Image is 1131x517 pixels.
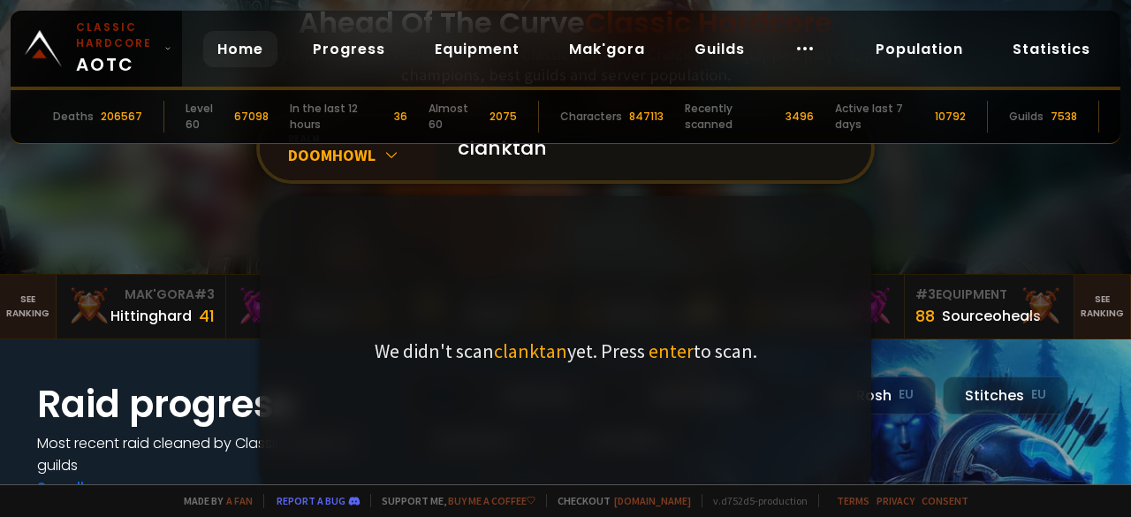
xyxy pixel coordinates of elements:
a: Consent [922,494,968,507]
div: 88 [915,304,935,328]
div: Hittinghard [110,305,192,327]
div: Active last 7 days [835,101,928,133]
span: AOTC [76,19,157,78]
div: 847113 [629,109,664,125]
a: Buy me a coffee [448,494,535,507]
span: Made by [173,494,253,507]
div: Level 60 [186,101,227,133]
div: In the last 12 hours [290,101,388,133]
a: [DOMAIN_NAME] [614,494,691,507]
a: Guilds [680,31,759,67]
div: 7538 [1051,109,1077,125]
a: Report a bug [277,494,345,507]
div: Characters [560,109,622,125]
div: Sourceoheals [942,305,1041,327]
div: 206567 [101,109,142,125]
span: # 3 [194,285,215,303]
a: #3Equipment88Sourceoheals [905,275,1074,338]
span: v. d752d5 - production [702,494,808,507]
a: Home [203,31,277,67]
a: Privacy [877,494,915,507]
span: Checkout [546,494,691,507]
a: Statistics [998,31,1104,67]
p: We didn't scan yet. Press to scan. [375,338,757,363]
small: EU [1031,386,1046,404]
div: Recently scanned [685,101,778,133]
div: 3496 [786,109,814,125]
a: Mak'Gora#3Hittinghard41 [57,275,226,338]
div: Doomhowl [288,145,436,165]
a: Equipment [421,31,534,67]
h4: Most recent raid cleaned by Classic Hardcore guilds [37,432,391,476]
a: a fan [226,494,253,507]
small: EU [899,386,914,404]
a: Mak'gora [555,31,659,67]
h1: Raid progress [37,376,391,432]
div: 67098 [234,109,269,125]
input: Search a character... [447,117,850,180]
a: Classic HardcoreAOTC [11,11,182,87]
span: Support me, [370,494,535,507]
a: See all progress [37,477,152,498]
div: Guilds [1009,109,1044,125]
a: Seeranking [1074,275,1131,338]
a: Progress [299,31,399,67]
div: Stitches [943,376,1068,414]
a: Terms [837,494,869,507]
small: Classic Hardcore [76,19,157,51]
div: 10792 [935,109,966,125]
div: Equipment [915,285,1063,304]
div: 36 [394,109,407,125]
span: Classic Hardcore [585,3,832,42]
div: Almost 60 [429,101,482,133]
div: Mak'Gora [237,285,384,304]
div: 2075 [490,109,517,125]
a: Mak'Gora#2Rivench100 [226,275,396,338]
a: Population [862,31,977,67]
div: Deaths [53,109,94,125]
div: 41 [199,304,215,328]
div: Mak'Gora [67,285,215,304]
span: enter [649,338,694,363]
span: # 3 [915,285,936,303]
h1: Ahead Of The Curve [299,2,832,44]
span: clanktan [494,338,567,363]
